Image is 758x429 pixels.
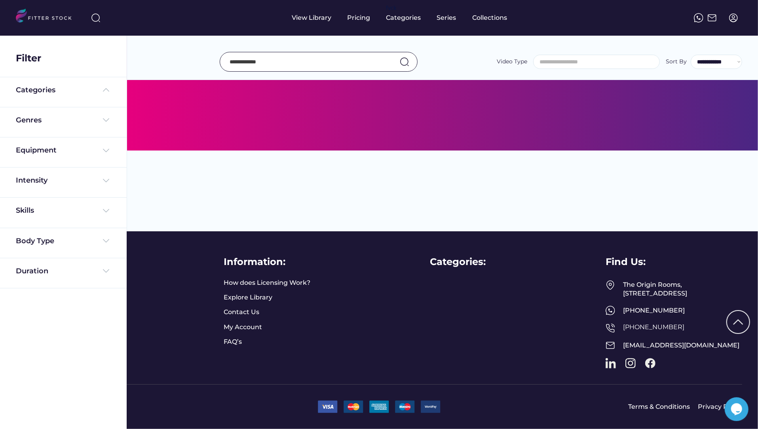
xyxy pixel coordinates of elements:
a: How does Licensing Work? [224,278,310,287]
div: Categories [16,85,55,95]
div: Filter [16,51,41,65]
a: Privacy Policy [698,402,742,411]
div: Duration [16,266,48,276]
img: 9.png [421,400,441,413]
img: profile-circle.svg [729,13,738,23]
div: Equipment [16,145,57,155]
div: [PHONE_NUMBER] [623,306,742,315]
div: fvck [386,4,397,12]
a: My Account [224,323,262,332]
img: Frame%2049.svg [606,280,615,290]
a: [EMAIL_ADDRESS][DOMAIN_NAME] [623,341,739,349]
img: search-normal.svg [400,57,409,67]
div: Pricing [348,13,370,22]
img: meteor-icons_whatsapp%20%281%29.svg [694,13,703,23]
div: Body Type [16,236,54,246]
div: Sort By [666,58,687,66]
a: Explore Library [224,293,272,302]
img: Frame%20%284%29.svg [101,176,111,185]
div: Intensity [16,175,47,185]
img: 3.png [395,400,415,413]
div: Categories [386,13,421,22]
div: Categories: [430,255,486,269]
iframe: chat widget [725,397,750,421]
img: LOGO.svg [16,9,78,25]
div: View Library [292,13,332,22]
div: The Origin Rooms, [STREET_ADDRESS] [623,280,742,298]
div: Collections [473,13,507,22]
img: Frame%20%284%29.svg [101,266,111,276]
div: Information: [224,255,285,269]
div: Series [437,13,457,22]
img: Frame%20%284%29.svg [101,115,111,125]
div: Genres [16,115,42,125]
img: Group%201000002322%20%281%29.svg [727,311,749,333]
a: Contact Us [224,308,259,317]
div: Skills [16,206,36,215]
img: Frame%20%285%29.svg [101,85,111,95]
img: 22.png [369,400,389,413]
img: Frame%20%284%29.svg [101,236,111,246]
img: 1.png [318,400,338,413]
a: Terms & Conditions [628,402,690,411]
img: Frame%2050.svg [606,323,615,333]
a: FITTER STOCK © 2023 [16,402,312,411]
img: search-normal%203.svg [91,13,101,23]
img: Frame%2051.svg [606,341,615,350]
img: Frame%20%284%29.svg [101,206,111,215]
img: Frame%2051.svg [707,13,717,23]
img: 2.png [344,400,363,413]
a: [PHONE_NUMBER] [623,323,684,331]
img: Frame%20%284%29.svg [101,146,111,155]
img: meteor-icons_whatsapp%20%281%29.svg [606,306,615,315]
div: Find Us: [606,255,646,269]
div: Video Type [497,58,527,66]
a: FAQ’s [224,337,243,346]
